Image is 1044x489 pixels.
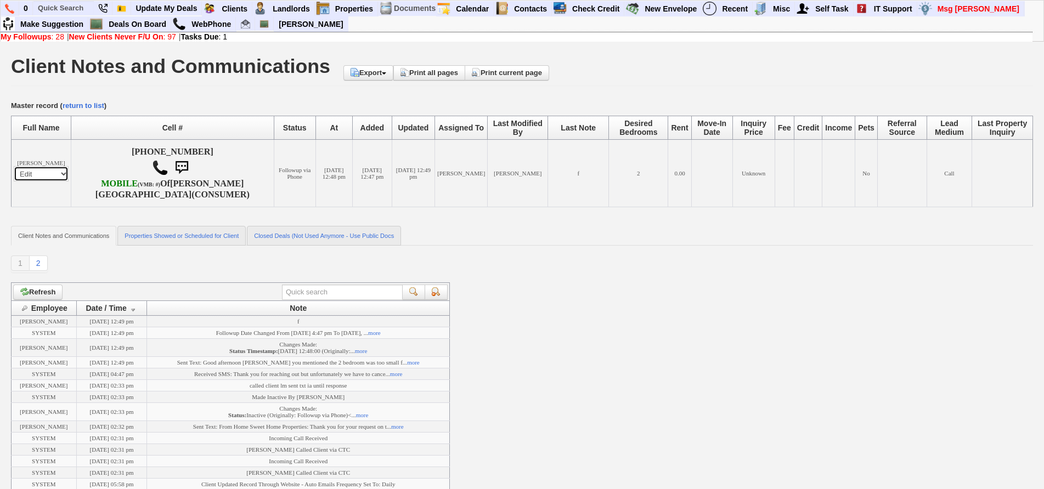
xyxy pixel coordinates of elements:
[495,2,509,15] img: contact.png
[434,139,487,207] td: [PERSON_NAME]
[268,2,315,16] a: Landlords
[553,2,567,15] img: creditreport.png
[147,391,450,402] td: Made Inactive By [PERSON_NAME]
[229,348,278,354] b: Status Timestamp:
[23,123,60,132] span: Full Name
[797,123,819,132] span: Credit
[86,304,126,312] span: Date / Time
[769,2,795,16] a: Misc
[12,455,77,467] td: SYSTEM
[379,2,393,15] img: docs.png
[330,123,338,132] span: At
[76,327,147,338] td: [DATE] 12:49 pm
[11,101,1033,111] h5: Master record ( )
[933,2,1024,16] a: Msg [PERSON_NAME]
[11,255,30,271] a: 1
[438,123,484,132] span: Assigned To
[30,255,48,271] a: 2
[316,2,330,15] img: properties.png
[76,368,147,379] td: [DATE] 04:47 pm
[12,432,77,443] td: SYSTEM
[138,181,160,187] font: (VMB: #)
[778,123,791,132] span: Fee
[76,402,147,420] td: [DATE] 02:33 pm
[76,391,147,402] td: [DATE] 02:33 pm
[76,455,147,467] td: [DATE] 02:31 pm
[89,17,103,31] img: chalkboard.png
[104,17,171,31] a: Deals On Board
[12,139,71,207] td: [PERSON_NAME]
[12,443,77,455] td: SYSTEM
[76,432,147,443] td: [DATE] 02:31 pm
[343,65,393,81] a: Export
[290,304,307,312] span: Note
[12,338,77,356] td: [PERSON_NAME]
[935,119,964,137] span: Lead Medium
[625,2,639,15] img: gmoney.png
[117,226,246,246] a: Properties Showed or Scheduled for Client
[855,2,868,15] img: help2.png
[510,2,552,16] a: Contacts
[131,1,202,15] a: Update My Deals
[754,2,768,15] img: officebldg.png
[741,119,766,137] span: Inquiry Price
[162,123,183,132] span: Cell #
[938,4,1019,13] font: Msg [PERSON_NAME]
[718,2,753,16] a: Recent
[172,17,186,31] img: call.png
[407,359,420,366] a: more
[274,17,347,31] a: [PERSON_NAME]
[16,17,88,31] a: Make Suggestion
[697,119,726,137] span: Move-In Date
[1,32,52,41] b: My Followups
[488,139,548,207] td: [PERSON_NAME]
[147,356,450,368] td: Sent Text: Good afternoon [PERSON_NAME] you mentioned the 2 bedroom was too small f...
[393,1,436,16] td: Documents
[63,101,104,110] a: return to list
[640,2,702,16] a: New Envelope
[283,123,307,132] span: Status
[870,2,917,16] a: IT Support
[259,19,269,29] img: chalkboard.png
[33,1,94,15] input: Quick Search
[74,147,272,200] h4: [PHONE_NUMBER] Of (CONSUMER)
[1,17,15,31] img: su2.jpg
[76,443,147,455] td: [DATE] 02:31 pm
[352,139,392,207] td: [DATE] 12:47 pm
[247,226,401,246] a: Closed Deals (Not Used Anymore - Use Public Docs
[12,356,77,368] td: [PERSON_NAME]
[181,32,228,41] a: Tasks Due: 1
[76,467,147,478] td: [DATE] 02:31 pm
[12,327,77,338] td: SYSTEM
[858,123,874,132] span: Pets
[825,123,852,132] span: Income
[1,32,1032,41] div: | |
[12,368,77,379] td: SYSTEM
[360,123,385,132] span: Added
[393,65,465,81] a: Print all pages
[147,315,450,327] td: f
[796,2,810,15] img: myadd.png
[548,139,609,207] td: f
[5,4,14,14] img: phone.png
[12,467,77,478] td: SYSTEM
[12,420,77,432] td: [PERSON_NAME]
[69,32,176,41] a: New Clients Never F/U On: 97
[19,1,33,15] a: 0
[101,179,138,189] font: MOBILE
[241,19,250,29] img: jorge@homesweethomeproperties.com
[274,139,315,207] td: Followup via Phone
[12,391,77,402] td: SYSTEM
[11,226,116,246] a: Client Notes and Communications
[101,179,160,189] b: T-Mobile USA, Inc.
[31,304,67,312] span: Employee
[202,2,216,15] img: clients.png
[181,32,219,41] b: Tasks Due
[465,65,549,81] a: Print current page
[217,2,252,16] a: Clients
[69,32,163,41] b: New Clients Never F/U On
[13,285,63,300] a: Refresh
[561,123,596,132] span: Last Note
[12,315,77,327] td: [PERSON_NAME]
[76,338,147,356] td: [DATE] 12:49 pm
